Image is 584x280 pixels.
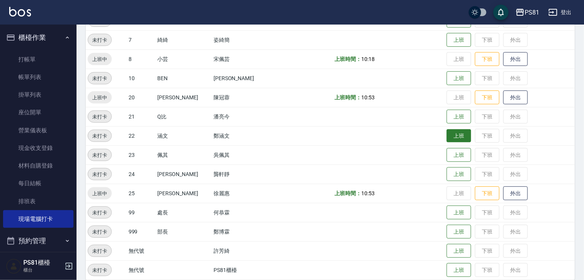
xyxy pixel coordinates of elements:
[88,113,111,121] span: 未打卡
[9,7,31,16] img: Logo
[88,94,112,102] span: 上班中
[212,241,277,260] td: 許芳綺
[156,222,212,241] td: 部長
[3,139,73,157] a: 現金收支登錄
[3,251,73,271] button: 報表及分析
[156,107,212,126] td: Q比
[156,49,212,69] td: 小芸
[361,56,375,62] span: 10:18
[3,68,73,86] a: 帳單列表
[156,203,212,222] td: 處長
[127,30,156,49] td: 7
[127,88,156,107] td: 20
[156,145,212,165] td: 佩其
[503,52,528,66] button: 外出
[88,209,111,217] span: 未打卡
[335,56,362,62] b: 上班時間：
[512,5,542,20] button: PS81
[447,129,471,143] button: 上班
[88,170,111,178] span: 未打卡
[88,266,111,274] span: 未打卡
[156,88,212,107] td: [PERSON_NAME]
[127,145,156,165] td: 23
[6,259,21,274] img: Person
[447,206,471,220] button: 上班
[88,74,111,82] span: 未打卡
[127,184,156,203] td: 25
[212,69,277,88] td: [PERSON_NAME]
[3,231,73,251] button: 預約管理
[212,203,277,222] td: 何恭霖
[503,186,528,201] button: 外出
[88,151,111,159] span: 未打卡
[127,165,156,184] td: 24
[335,94,362,100] b: 上班時間：
[23,259,62,267] h5: PS81櫃檯
[156,30,212,49] td: 綺綺
[88,36,111,44] span: 未打卡
[447,33,471,47] button: 上班
[127,107,156,126] td: 21
[447,263,471,277] button: 上班
[127,126,156,145] td: 22
[3,28,73,48] button: 櫃檯作業
[88,132,111,140] span: 未打卡
[493,5,509,20] button: save
[212,88,277,107] td: 陳冠蓉
[88,247,111,255] span: 未打卡
[212,30,277,49] td: 姿綺簡
[127,49,156,69] td: 8
[3,157,73,175] a: 材料自購登錄
[545,5,575,20] button: 登出
[212,126,277,145] td: 鄭涵文
[475,186,499,201] button: 下班
[127,260,156,280] td: 無代號
[3,210,73,228] a: 現場電腦打卡
[447,148,471,162] button: 上班
[3,86,73,104] a: 掛單列表
[212,222,277,241] td: 鄭博霖
[3,122,73,139] a: 營業儀表板
[475,52,499,66] button: 下班
[3,193,73,210] a: 排班表
[88,228,111,236] span: 未打卡
[3,51,73,68] a: 打帳單
[447,167,471,181] button: 上班
[3,104,73,121] a: 座位開單
[88,55,112,63] span: 上班中
[156,184,212,203] td: [PERSON_NAME]
[212,145,277,165] td: 吳佩其
[447,244,471,258] button: 上班
[127,241,156,260] td: 無代號
[156,126,212,145] td: 涵文
[447,110,471,124] button: 上班
[447,71,471,86] button: 上班
[212,165,277,184] td: 龔軒靜
[335,190,362,196] b: 上班時間：
[156,69,212,88] td: BEN
[212,184,277,203] td: 徐麗惠
[88,189,112,198] span: 上班中
[156,165,212,184] td: [PERSON_NAME]
[127,69,156,88] td: 10
[475,91,499,105] button: 下班
[127,222,156,241] td: 999
[212,107,277,126] td: 潘亮今
[212,260,277,280] td: PS81櫃檯
[3,175,73,192] a: 每日結帳
[127,203,156,222] td: 99
[212,49,277,69] td: 宋佩芸
[503,91,528,105] button: 外出
[361,94,375,100] span: 10:53
[525,8,539,17] div: PS81
[23,267,62,273] p: 櫃台
[447,225,471,239] button: 上班
[361,190,375,196] span: 10:53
